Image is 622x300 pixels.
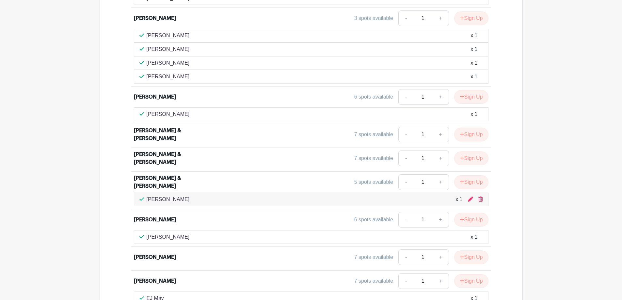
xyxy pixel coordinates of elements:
div: x 1 [470,233,477,241]
button: Sign Up [454,90,488,104]
div: x 1 [470,45,477,53]
div: 3 spots available [354,14,393,22]
div: x 1 [470,32,477,39]
a: - [398,89,413,105]
a: + [432,89,449,105]
a: - [398,249,413,265]
a: + [432,127,449,142]
div: 7 spots available [354,277,393,285]
button: Sign Up [454,213,488,227]
a: - [398,127,413,142]
a: - [398,212,413,228]
div: [PERSON_NAME] [134,93,176,101]
div: 7 spots available [354,131,393,138]
div: 7 spots available [354,253,393,261]
a: + [432,150,449,166]
p: [PERSON_NAME] [147,32,190,39]
button: Sign Up [454,151,488,165]
div: [PERSON_NAME] & [PERSON_NAME] [134,127,215,142]
button: Sign Up [454,250,488,264]
p: [PERSON_NAME] [147,196,190,203]
div: [PERSON_NAME] & [PERSON_NAME] [134,150,215,166]
p: [PERSON_NAME] [147,233,190,241]
div: [PERSON_NAME] & [PERSON_NAME] [134,174,215,190]
a: - [398,150,413,166]
a: - [398,273,413,289]
div: 6 spots available [354,216,393,224]
div: x 1 [455,196,462,203]
button: Sign Up [454,175,488,189]
div: 7 spots available [354,154,393,162]
button: Sign Up [454,128,488,141]
button: Sign Up [454,274,488,288]
button: Sign Up [454,11,488,25]
a: - [398,10,413,26]
a: - [398,174,413,190]
div: 5 spots available [354,178,393,186]
a: + [432,249,449,265]
div: [PERSON_NAME] [134,216,176,224]
div: [PERSON_NAME] [134,14,176,22]
p: [PERSON_NAME] [147,110,190,118]
p: [PERSON_NAME] [147,59,190,67]
p: [PERSON_NAME] [147,45,190,53]
div: [PERSON_NAME] [134,277,176,285]
a: + [432,10,449,26]
div: [PERSON_NAME] [134,253,176,261]
a: + [432,174,449,190]
div: x 1 [470,59,477,67]
div: 6 spots available [354,93,393,101]
div: x 1 [470,73,477,81]
p: [PERSON_NAME] [147,73,190,81]
a: + [432,212,449,228]
div: x 1 [470,110,477,118]
a: + [432,273,449,289]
